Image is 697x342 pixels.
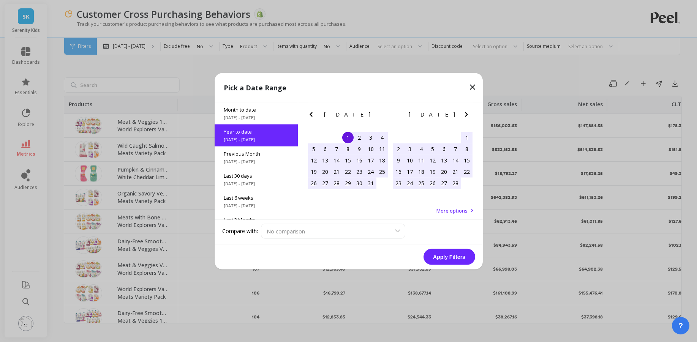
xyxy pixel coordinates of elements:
[324,111,371,117] span: [DATE]
[404,154,416,166] div: Choose Monday, February 10th, 2025
[224,172,289,179] span: Last 30 days
[436,207,468,214] span: More options
[224,180,289,186] span: [DATE] - [DATE]
[308,177,319,189] div: Choose Sunday, January 26th, 2025
[308,132,388,189] div: month 2025-01
[308,143,319,154] div: Choose Sunday, January 5th, 2025
[365,132,376,143] div: Choose Friday, January 3rd, 2025
[224,114,289,120] span: [DATE] - [DATE]
[319,166,331,177] div: Choose Monday, January 20th, 2025
[461,132,473,143] div: Choose Saturday, February 1st, 2025
[307,110,319,122] button: Previous Month
[222,227,258,235] label: Compare with:
[404,166,416,177] div: Choose Monday, February 17th, 2025
[308,154,319,166] div: Choose Sunday, January 12th, 2025
[450,177,461,189] div: Choose Friday, February 28th, 2025
[224,202,289,208] span: [DATE] - [DATE]
[427,166,438,177] div: Choose Wednesday, February 19th, 2025
[224,82,286,93] p: Pick a Date Range
[450,143,461,154] div: Choose Friday, February 7th, 2025
[438,177,450,189] div: Choose Thursday, February 27th, 2025
[427,143,438,154] div: Choose Wednesday, February 5th, 2025
[342,166,354,177] div: Choose Wednesday, January 22nd, 2025
[319,177,331,189] div: Choose Monday, January 27th, 2025
[416,177,427,189] div: Choose Tuesday, February 25th, 2025
[354,132,365,143] div: Choose Thursday, January 2nd, 2025
[393,177,404,189] div: Choose Sunday, February 23rd, 2025
[393,143,404,154] div: Choose Sunday, February 2nd, 2025
[427,154,438,166] div: Choose Wednesday, February 12th, 2025
[224,194,289,201] span: Last 6 weeks
[393,154,404,166] div: Choose Sunday, February 9th, 2025
[409,111,456,117] span: [DATE]
[404,143,416,154] div: Choose Monday, February 3rd, 2025
[354,177,365,189] div: Choose Thursday, January 30th, 2025
[391,110,403,122] button: Previous Month
[342,154,354,166] div: Choose Wednesday, January 15th, 2025
[450,154,461,166] div: Choose Friday, February 14th, 2025
[376,166,388,177] div: Choose Saturday, January 25th, 2025
[342,132,354,143] div: Choose Wednesday, January 1st, 2025
[331,177,342,189] div: Choose Tuesday, January 28th, 2025
[224,136,289,142] span: [DATE] - [DATE]
[393,166,404,177] div: Choose Sunday, February 16th, 2025
[319,154,331,166] div: Choose Monday, January 13th, 2025
[376,154,388,166] div: Choose Saturday, January 18th, 2025
[678,320,683,331] span: ?
[354,166,365,177] div: Choose Thursday, January 23rd, 2025
[672,317,689,334] button: ?
[416,154,427,166] div: Choose Tuesday, February 11th, 2025
[404,177,416,189] div: Choose Monday, February 24th, 2025
[319,143,331,154] div: Choose Monday, January 6th, 2025
[354,143,365,154] div: Choose Thursday, January 9th, 2025
[342,143,354,154] div: Choose Wednesday, January 8th, 2025
[462,110,474,122] button: Next Month
[377,110,389,122] button: Next Month
[308,166,319,177] div: Choose Sunday, January 19th, 2025
[365,143,376,154] div: Choose Friday, January 10th, 2025
[376,132,388,143] div: Choose Saturday, January 4th, 2025
[424,249,475,265] button: Apply Filters
[365,177,376,189] div: Choose Friday, January 31st, 2025
[342,177,354,189] div: Choose Wednesday, January 29th, 2025
[461,166,473,177] div: Choose Saturday, February 22nd, 2025
[427,177,438,189] div: Choose Wednesday, February 26th, 2025
[416,166,427,177] div: Choose Tuesday, February 18th, 2025
[393,132,473,189] div: month 2025-02
[450,166,461,177] div: Choose Friday, February 21st, 2025
[461,143,473,154] div: Choose Saturday, February 8th, 2025
[224,216,289,223] span: Last 3 Months
[354,154,365,166] div: Choose Thursday, January 16th, 2025
[331,143,342,154] div: Choose Tuesday, January 7th, 2025
[224,158,289,164] span: [DATE] - [DATE]
[438,143,450,154] div: Choose Thursday, February 6th, 2025
[331,166,342,177] div: Choose Tuesday, January 21st, 2025
[438,166,450,177] div: Choose Thursday, February 20th, 2025
[416,143,427,154] div: Choose Tuesday, February 4th, 2025
[365,166,376,177] div: Choose Friday, January 24th, 2025
[461,154,473,166] div: Choose Saturday, February 15th, 2025
[438,154,450,166] div: Choose Thursday, February 13th, 2025
[224,150,289,157] span: Previous Month
[224,106,289,113] span: Month to date
[331,154,342,166] div: Choose Tuesday, January 14th, 2025
[376,143,388,154] div: Choose Saturday, January 11th, 2025
[365,154,376,166] div: Choose Friday, January 17th, 2025
[224,128,289,135] span: Year to date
